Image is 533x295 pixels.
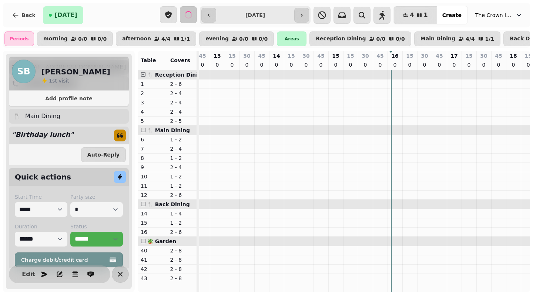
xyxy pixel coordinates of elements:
p: 0 [392,61,398,68]
p: 40 [141,247,164,254]
button: morning0/00/0 [37,31,113,46]
p: 0 / 0 [376,36,386,41]
p: 1 / 1 [181,36,190,41]
span: 1 [49,78,52,84]
p: 0 [436,61,442,68]
span: 4 [410,12,414,18]
p: 2 - 4 [170,108,194,115]
span: Create [442,13,462,18]
p: 15 [288,52,295,60]
p: 0 [303,61,309,68]
span: Covers [170,57,190,63]
p: 43 [141,275,164,282]
p: 15 [465,52,472,60]
div: Areas [277,31,306,46]
p: 15 [332,52,339,60]
span: 🍴 Reception Dining [147,72,205,78]
p: 7 [141,145,164,152]
p: 0 [422,61,428,68]
button: Back [6,6,41,24]
button: Main Dining4/41/1 [414,31,500,46]
span: 🍴 Main Dining [147,127,190,133]
p: 0 [481,61,487,68]
p: 1 - 2 [170,154,194,162]
button: Edit [21,267,36,282]
p: 0 [229,61,235,68]
p: 2 - 6 [170,191,194,199]
p: 2 - 5 [170,117,194,125]
span: Auto-Reply [87,152,120,157]
p: 17 [450,52,457,60]
p: 0 / 0 [239,36,248,41]
p: 11 [141,182,164,190]
span: Edit [24,271,33,277]
p: 15 [347,52,354,60]
span: st [52,78,58,84]
p: 1 [141,80,164,88]
span: 🪴 Garden [147,238,176,244]
p: 2 - 6 [170,228,194,236]
p: 0 [214,61,220,68]
p: 2 - 4 [170,145,194,152]
p: 2 - 8 [170,247,194,254]
p: 45 [376,52,383,60]
p: 12 [141,191,164,199]
p: 0 [510,61,516,68]
span: The Crown Inn [475,11,512,19]
label: Party size [70,193,123,201]
p: 0 / 0 [396,36,405,41]
p: 1 - 4 [170,210,194,217]
span: Add profile note [18,96,120,101]
span: Back [21,13,36,18]
span: Charge debit/credit card [21,257,108,262]
p: 0 [318,61,324,68]
p: 1 / 1 [485,36,495,41]
p: 0 [200,61,205,68]
p: 0 [525,61,531,68]
p: 0 [259,61,265,68]
span: SB [17,67,30,76]
p: 15 [228,52,235,60]
p: 45 [258,52,265,60]
label: Start Time [15,193,67,201]
p: 16 [141,228,164,236]
p: 45 [495,52,502,60]
span: Table [141,57,156,63]
button: Auto-Reply [81,147,126,162]
p: 2 [141,90,164,97]
p: 3 [141,99,164,106]
p: 0 [288,61,294,68]
label: Duration [15,223,67,230]
p: 0 [274,61,279,68]
p: 8 [141,154,164,162]
button: Add profile note [12,94,126,103]
p: 10 [141,173,164,180]
p: 🍴 [13,112,21,121]
p: 30 [480,52,487,60]
p: 6 [141,136,164,143]
p: 1 - 2 [170,182,194,190]
p: 30 [421,52,428,60]
p: 15 [406,52,413,60]
p: 30 [362,52,369,60]
p: 2 - 4 [170,90,194,97]
p: 4 / 4 [466,36,475,41]
p: 14 [141,210,164,217]
p: 18 [510,52,517,60]
p: 0 [407,61,413,68]
p: 0 [377,61,383,68]
p: afternoon [122,36,151,42]
p: 42 [141,265,164,273]
p: 1 - 2 [170,136,194,143]
p: 2 - 4 [170,164,194,171]
p: evening [205,36,229,42]
p: 2 - 8 [170,275,194,282]
button: Create [436,6,467,24]
p: 30 [243,52,250,60]
p: 45 [317,52,324,60]
p: 2 - 6 [170,80,194,88]
p: Main Dining [25,112,60,121]
p: 1 - 2 [170,173,194,180]
h2: Quick actions [15,172,71,182]
label: Status [70,223,123,230]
